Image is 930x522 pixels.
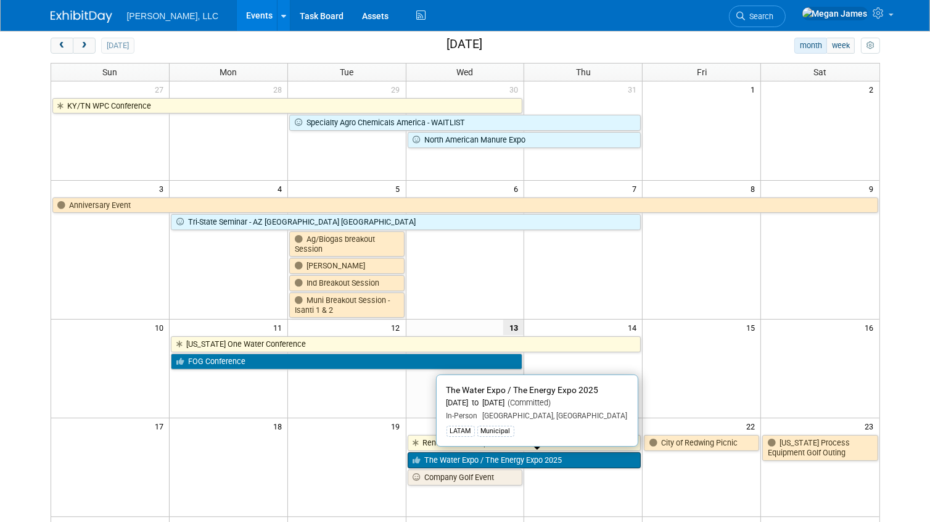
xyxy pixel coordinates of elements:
a: FOG Conference [171,354,523,370]
span: 12 [390,320,406,335]
a: KY/TN WPC Conference [52,98,523,114]
a: Tri-State Seminar - AZ [GEOGRAPHIC_DATA] [GEOGRAPHIC_DATA] [171,214,641,230]
div: [DATE] to [DATE] [446,398,628,408]
button: myCustomButton [861,38,879,54]
span: Fri [697,67,707,77]
span: 17 [154,418,169,434]
a: City of Redwing Picnic [644,435,759,451]
span: 19 [390,418,406,434]
span: 11 [272,320,287,335]
span: 18 [272,418,287,434]
div: LATAM [446,426,475,437]
a: Ind Breakout Session [289,275,405,291]
button: [DATE] [101,38,134,54]
span: 4 [276,181,287,196]
span: 9 [868,181,879,196]
span: 16 [864,320,879,335]
a: The Water Expo / The Energy Expo 2025 [408,452,641,468]
span: 7 [631,181,642,196]
span: 13 [503,320,524,335]
a: [US_STATE] Process Equipment Golf Outing [762,435,878,460]
span: Thu [576,67,591,77]
span: 1 [749,81,760,97]
span: 14 [627,320,642,335]
a: Search [729,6,786,27]
span: Search [746,12,774,21]
a: Ag/Biogas breakout Session [289,231,405,257]
a: Reno Facilities Expo [408,435,641,451]
button: month [794,38,827,54]
span: 30 [508,81,524,97]
div: Municipal [477,426,514,437]
span: 2 [868,81,879,97]
span: 23 [864,418,879,434]
span: [GEOGRAPHIC_DATA], [GEOGRAPHIC_DATA] [478,412,628,420]
a: Anniversary Event [52,197,878,213]
button: prev [51,38,73,54]
a: [PERSON_NAME] [289,258,405,274]
span: The Water Expo / The Energy Expo 2025 [446,385,599,395]
img: ExhibitDay [51,10,112,23]
span: [PERSON_NAME], LLC [127,11,219,21]
span: Tue [340,67,353,77]
span: 15 [745,320,760,335]
span: Wed [456,67,473,77]
img: Megan James [802,7,868,20]
span: In-Person [446,412,478,420]
span: 27 [154,81,169,97]
span: 22 [745,418,760,434]
h2: [DATE] [446,38,482,51]
span: 3 [158,181,169,196]
span: 31 [627,81,642,97]
button: week [826,38,855,54]
a: [US_STATE] One Water Conference [171,336,641,352]
span: 10 [154,320,169,335]
a: North American Manure Expo [408,132,641,148]
a: Company Golf Event [408,470,523,486]
i: Personalize Calendar [866,42,874,50]
button: next [73,38,96,54]
span: 29 [390,81,406,97]
span: 28 [272,81,287,97]
span: Sat [813,67,826,77]
span: 8 [749,181,760,196]
a: Muni Breakout Session - Isanti 1 & 2 [289,292,405,318]
a: Specialty Agro Chemicals America - WAITLIST [289,115,641,131]
span: Sun [102,67,117,77]
span: 5 [395,181,406,196]
span: 6 [512,181,524,196]
span: (Committed) [505,398,551,407]
span: Mon [220,67,237,77]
